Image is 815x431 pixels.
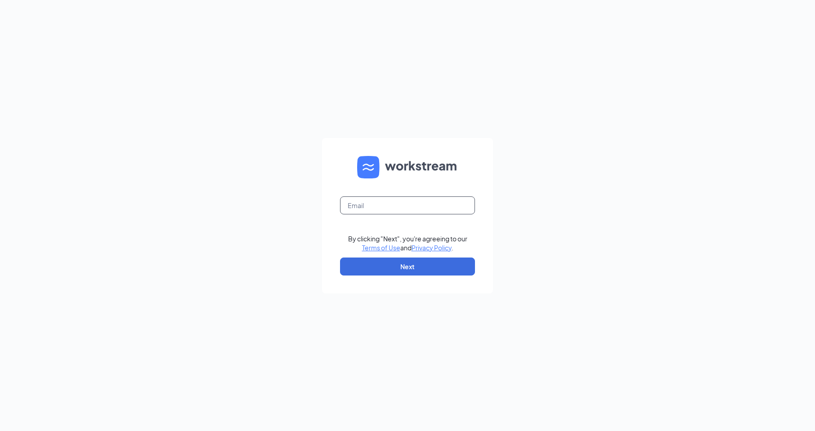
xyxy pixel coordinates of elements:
img: WS logo and Workstream text [357,156,458,178]
a: Privacy Policy [412,244,452,252]
button: Next [340,258,475,275]
div: By clicking "Next", you're agreeing to our and . [348,234,467,252]
input: Email [340,196,475,214]
a: Terms of Use [362,244,400,252]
